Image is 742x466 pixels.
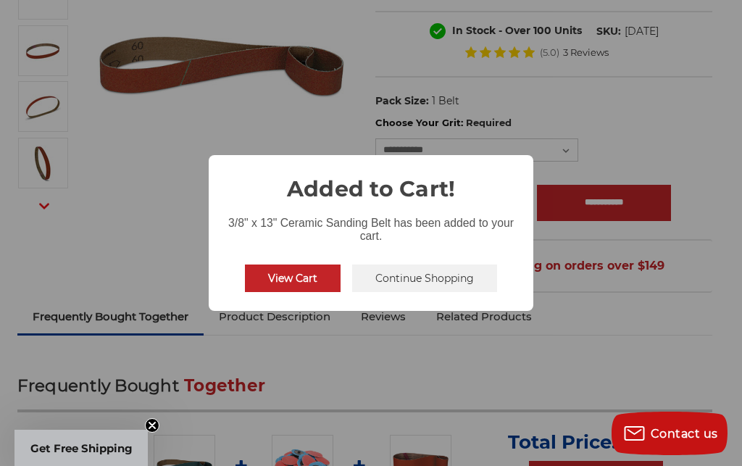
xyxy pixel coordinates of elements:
[209,155,533,205] h2: Added to Cart!
[245,265,341,292] button: View Cart
[651,427,718,441] span: Contact us
[145,418,159,433] button: Close teaser
[209,205,533,246] div: 3/8" x 13" Ceramic Sanding Belt has been added to your cart.
[30,441,133,455] span: Get Free Shipping
[352,265,497,292] button: Continue Shopping
[612,412,728,455] button: Contact us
